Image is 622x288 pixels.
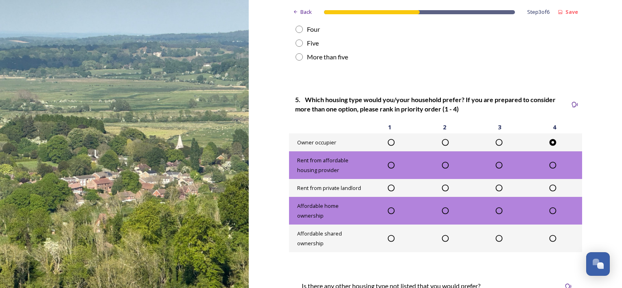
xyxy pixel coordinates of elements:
span: Back [300,8,312,16]
span: 3 [498,123,501,132]
span: Step 3 of 6 [527,8,550,16]
button: Open Chat [586,252,610,276]
span: 1 [388,123,391,132]
span: Affordable shared ownership [297,230,342,247]
span: 2 [443,123,446,132]
span: Owner occupier [297,139,336,146]
span: Rent from private landlord [297,184,361,192]
span: Affordable home ownership [297,202,339,219]
strong: Save [565,8,578,15]
span: Rent from affordable housing provider [297,157,348,174]
div: More than five [307,52,348,62]
div: Five [307,38,319,48]
div: Four [307,24,320,34]
span: 4 [553,123,556,132]
strong: 5. Which housing type would you/your household prefer? If you are prepared to consider more than ... [295,96,557,113]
